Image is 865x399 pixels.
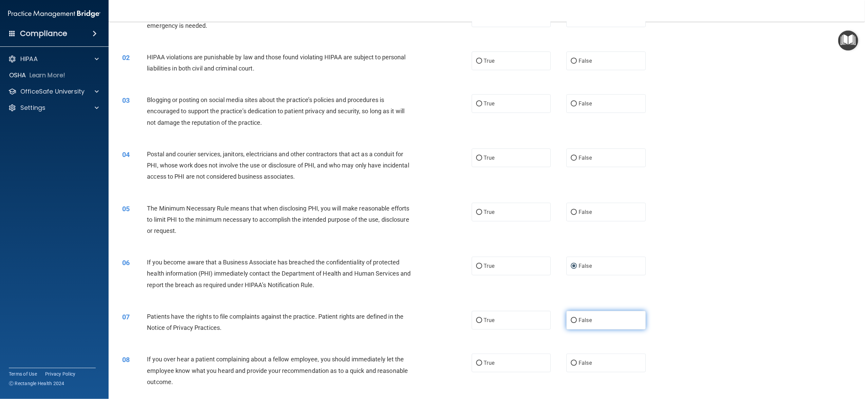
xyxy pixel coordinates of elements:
a: HIPAA [8,55,99,63]
span: 05 [122,205,130,213]
span: 03 [122,96,130,104]
span: It is ok to share your password with a co-worker in case immediate access of a device during an e... [147,11,406,29]
input: True [476,59,482,64]
a: Terms of Use [9,371,37,377]
img: PMB logo [8,7,100,21]
span: If you become aware that a Business Associate has breached the confidentiality of protected healt... [147,259,411,288]
span: Blogging or posting on social media sites about the practice’s policies and procedures is encoura... [147,96,405,126]
p: Settings [20,104,45,112]
iframe: Drift Widget Chat Controller [831,352,857,378]
input: True [476,264,482,269]
span: True [484,58,494,64]
span: 06 [122,259,130,267]
span: True [484,100,494,107]
input: False [571,264,577,269]
span: 02 [122,54,130,62]
span: False [579,58,592,64]
a: OfficeSafe University [8,87,99,96]
input: True [476,210,482,215]
span: False [579,155,592,161]
span: False [579,317,592,323]
a: Privacy Policy [45,371,76,377]
h4: Compliance [20,29,67,38]
span: If you over hear a patient complaining about a fellow employee, you should immediately let the em... [147,356,408,385]
input: True [476,361,482,366]
p: OfficeSafe University [20,87,84,96]
span: True [484,360,494,366]
a: Settings [8,104,99,112]
input: True [476,318,482,323]
span: False [579,100,592,107]
input: False [571,361,577,366]
input: True [476,101,482,106]
input: True [476,156,482,161]
span: 04 [122,151,130,159]
p: HIPAA [20,55,38,63]
span: Patients have the rights to file complaints against the practice. Patient rights are defined in t... [147,313,403,331]
button: Open Resource Center [838,31,858,51]
span: 07 [122,313,130,321]
input: False [571,101,577,106]
input: False [571,156,577,161]
input: False [571,210,577,215]
span: HIPAA violations are punishable by law and those found violating HIPAA are subject to personal li... [147,54,406,72]
span: Ⓒ Rectangle Health 2024 [9,380,64,387]
span: The Minimum Necessary Rule means that when disclosing PHI, you will make reasonable efforts to li... [147,205,409,234]
span: 08 [122,356,130,364]
span: False [579,209,592,215]
span: True [484,317,494,323]
span: False [579,360,592,366]
input: False [571,318,577,323]
span: Postal and courier services, janitors, electricians and other contractors that act as a conduit f... [147,151,409,180]
span: True [484,155,494,161]
p: OSHA [9,71,26,79]
input: False [571,59,577,64]
span: False [579,263,592,269]
span: True [484,263,494,269]
span: True [484,209,494,215]
p: Learn More! [30,71,65,79]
